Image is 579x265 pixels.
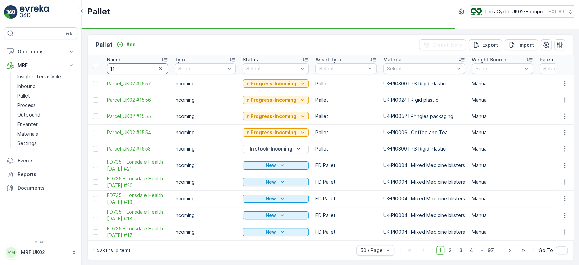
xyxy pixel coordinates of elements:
td: Incoming [171,207,239,224]
a: FD735 - Lonsdale Health 27.08.2025 #20 [107,175,168,189]
td: Manual [468,141,536,157]
td: Incoming [171,190,239,207]
td: Manual [468,190,536,207]
a: FD735 - Lonsdale Health 27.08.2025 #17 [107,225,168,239]
td: Pallet [312,75,380,92]
a: Parcel_UK02 #1556 [107,96,168,103]
p: Reports [18,171,75,178]
td: UK-PI0052 I Pringles packaging [380,108,468,124]
td: Manual [468,174,536,190]
p: Select [246,65,298,72]
a: Parcel_UK02 #1554 [107,129,168,136]
p: Parent Materials [540,56,578,63]
td: Pallet [312,124,380,141]
span: 1 [436,246,444,255]
button: TerraCycle-UK02-Econpro(+01:00) [471,5,574,18]
p: ... [479,246,483,255]
div: Toggle Row Selected [93,196,98,201]
td: Incoming [171,75,239,92]
p: Name [107,56,120,63]
button: Clear Filters [419,39,466,50]
button: In Progress-Incoming [243,96,309,104]
td: FD Pallet [312,207,380,224]
td: Manual [468,75,536,92]
p: Select [178,65,225,72]
td: FD Pallet [312,224,380,240]
span: FD735 - Lonsdale Health [DATE] #20 [107,175,168,189]
p: Weight Source [472,56,506,63]
div: Toggle Row Selected [93,163,98,168]
button: New [243,178,309,186]
td: Manual [468,157,536,174]
p: MRF.UK02 [21,249,68,256]
span: 4 [467,246,476,255]
p: New [266,212,276,219]
a: Outbound [15,110,77,120]
p: New [266,162,276,169]
p: New [266,179,276,185]
td: Manual [468,224,536,240]
td: FD Pallet [312,157,380,174]
p: Type [175,56,187,63]
p: Materials [17,130,38,137]
td: UK-PI0004 I Mixed Medicine blisters [380,224,468,240]
span: Parcel_UK02 #1555 [107,113,168,120]
a: Inbound [15,82,77,91]
p: In stock-Incoming [250,145,292,152]
p: Pallet [17,92,30,99]
button: New [243,195,309,203]
p: Select [387,65,455,72]
p: Material [383,56,403,63]
div: Toggle Row Selected [93,130,98,135]
td: Pallet [312,141,380,157]
div: Toggle Row Selected [93,113,98,119]
button: Export [469,39,502,50]
p: In Progress-Incoming [245,129,296,136]
button: Import [505,39,538,50]
td: Pallet [312,108,380,124]
p: ⌘B [66,31,73,36]
div: Toggle Row Selected [93,146,98,152]
p: Pallet [87,6,110,17]
p: 1-50 of 4810 items [93,248,131,253]
p: Select [319,65,366,72]
p: Export [482,41,498,48]
td: Incoming [171,124,239,141]
a: Insights TerraCycle [15,72,77,82]
td: Manual [468,207,536,224]
p: Envanter [17,121,38,128]
button: In Progress-Incoming [243,79,309,88]
p: Add [126,41,136,48]
a: Pallet [15,91,77,101]
img: logo_light-DOdMpM7g.png [20,5,49,19]
td: Manual [468,108,536,124]
p: MRF [18,62,64,69]
button: New [243,211,309,219]
p: Asset Type [315,56,343,63]
button: MRF [4,58,77,72]
p: Events [18,157,75,164]
span: 2 [446,246,455,255]
button: In Progress-Incoming [243,112,309,120]
p: New [266,195,276,202]
a: Parcel_UK02 #1553 [107,145,168,152]
div: Toggle Row Selected [93,81,98,86]
button: In Progress-Incoming [243,128,309,137]
span: FD735 - Lonsdale Health [DATE] #17 [107,225,168,239]
td: UK-PI0024 I Rigid plastic [380,92,468,108]
input: Search [107,63,168,74]
td: Pallet [312,92,380,108]
a: Events [4,154,77,167]
button: New [243,228,309,236]
div: Toggle Row Selected [93,97,98,103]
td: Manual [468,92,536,108]
p: Documents [18,184,75,191]
td: Incoming [171,224,239,240]
p: Process [17,102,36,109]
td: FD Pallet [312,190,380,207]
span: FD735 - Lonsdale Health [DATE] #18 [107,209,168,222]
p: TerraCycle-UK02-Econpro [484,8,545,15]
td: UK-PI0300 I PS Rigid Plastic [380,141,468,157]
